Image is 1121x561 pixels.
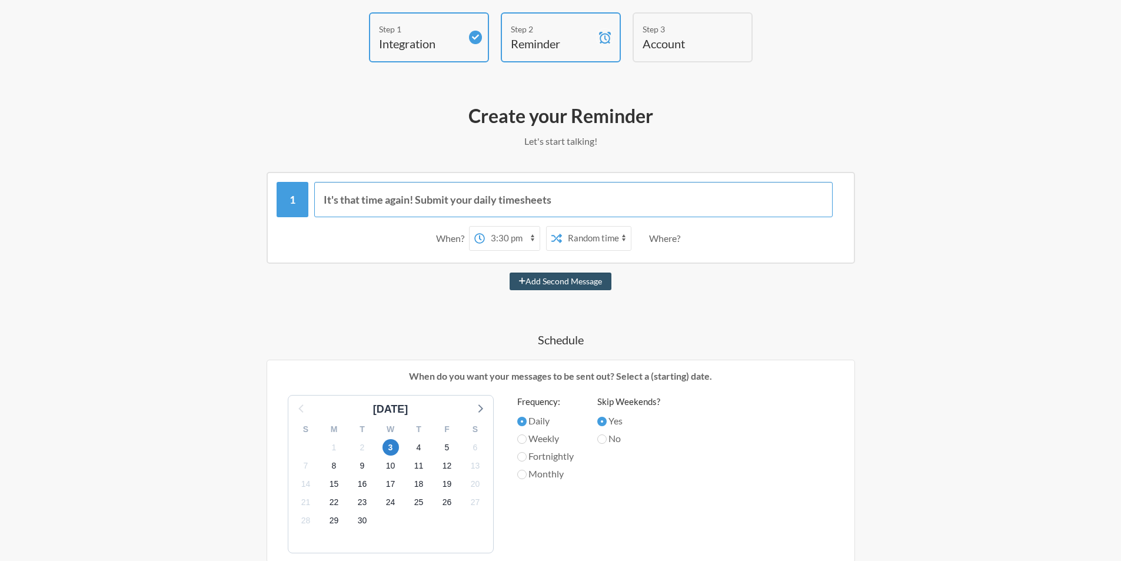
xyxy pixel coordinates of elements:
[517,434,527,444] input: Weekly
[314,182,833,217] input: Message
[377,420,405,439] div: W
[467,457,484,474] span: Monday, October 13, 2025
[517,431,574,446] label: Weekly
[348,420,377,439] div: T
[411,457,427,474] span: Saturday, October 11, 2025
[326,457,342,474] span: Wednesday, October 8, 2025
[517,452,527,462] input: Fortnightly
[467,494,484,511] span: Monday, October 27, 2025
[517,467,574,481] label: Monthly
[354,476,371,493] span: Thursday, October 16, 2025
[439,457,455,474] span: Sunday, October 12, 2025
[649,226,685,251] div: Where?
[298,457,314,474] span: Tuesday, October 7, 2025
[368,401,413,417] div: [DATE]
[326,476,342,493] span: Wednesday, October 15, 2025
[597,434,607,444] input: No
[597,414,660,428] label: Yes
[382,457,399,474] span: Friday, October 10, 2025
[643,35,725,52] h4: Account
[597,417,607,426] input: Yes
[517,470,527,479] input: Monthly
[320,420,348,439] div: M
[405,420,433,439] div: T
[467,476,484,493] span: Monday, October 20, 2025
[439,476,455,493] span: Sunday, October 19, 2025
[643,23,725,35] div: Step 3
[354,457,371,474] span: Thursday, October 9, 2025
[411,494,427,511] span: Saturday, October 25, 2025
[354,513,371,529] span: Thursday, October 30, 2025
[433,420,461,439] div: F
[354,494,371,511] span: Thursday, October 23, 2025
[276,369,846,383] p: When do you want your messages to be sent out? Select a (starting) date.
[597,395,660,409] label: Skip Weekends?
[439,439,455,456] span: Sunday, October 5, 2025
[326,494,342,511] span: Wednesday, October 22, 2025
[517,395,574,409] label: Frequency:
[292,420,320,439] div: S
[436,226,469,251] div: When?
[511,35,593,52] h4: Reminder
[298,494,314,511] span: Tuesday, October 21, 2025
[354,439,371,456] span: Thursday, October 2, 2025
[382,476,399,493] span: Friday, October 17, 2025
[382,494,399,511] span: Friday, October 24, 2025
[597,431,660,446] label: No
[379,23,461,35] div: Step 1
[517,449,574,463] label: Fortnightly
[439,494,455,511] span: Sunday, October 26, 2025
[382,439,399,456] span: Friday, October 3, 2025
[379,35,461,52] h4: Integration
[511,23,593,35] div: Step 2
[461,420,490,439] div: S
[219,331,902,348] h4: Schedule
[517,417,527,426] input: Daily
[517,414,574,428] label: Daily
[411,439,427,456] span: Saturday, October 4, 2025
[510,273,611,290] button: Add Second Message
[219,134,902,148] p: Let's start talking!
[411,476,427,493] span: Saturday, October 18, 2025
[298,476,314,493] span: Tuesday, October 14, 2025
[298,513,314,529] span: Tuesday, October 28, 2025
[219,104,902,128] h2: Create your Reminder
[326,439,342,456] span: Wednesday, October 1, 2025
[467,439,484,456] span: Monday, October 6, 2025
[326,513,342,529] span: Wednesday, October 29, 2025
